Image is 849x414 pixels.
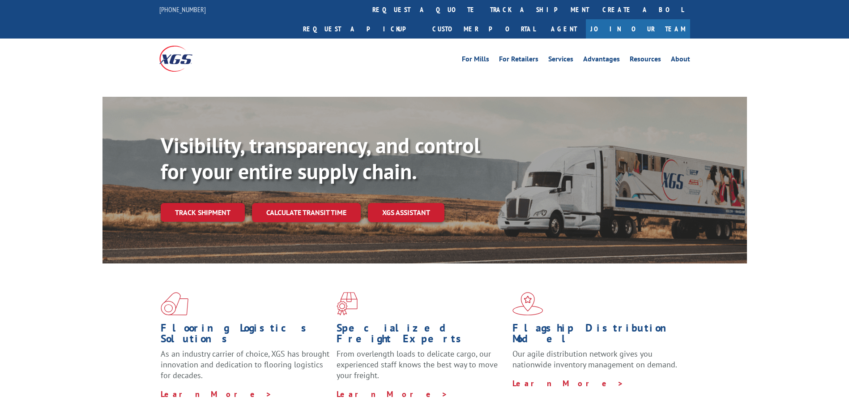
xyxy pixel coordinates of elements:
[583,56,620,65] a: Advantages
[296,19,426,39] a: Request a pickup
[462,56,489,65] a: For Mills
[161,203,245,222] a: Track shipment
[337,349,506,388] p: From overlength loads to delicate cargo, our experienced staff knows the best way to move your fr...
[337,323,506,349] h1: Specialized Freight Experts
[630,56,661,65] a: Resources
[512,292,543,315] img: xgs-icon-flagship-distribution-model-red
[499,56,538,65] a: For Retailers
[161,323,330,349] h1: Flooring Logistics Solutions
[161,389,272,399] a: Learn More >
[159,5,206,14] a: [PHONE_NUMBER]
[671,56,690,65] a: About
[548,56,573,65] a: Services
[161,131,480,185] b: Visibility, transparency, and control for your entire supply chain.
[337,292,358,315] img: xgs-icon-focused-on-flooring-red
[512,323,682,349] h1: Flagship Distribution Model
[426,19,542,39] a: Customer Portal
[586,19,690,39] a: Join Our Team
[512,378,624,388] a: Learn More >
[512,349,677,370] span: Our agile distribution network gives you nationwide inventory management on demand.
[161,349,329,380] span: As an industry carrier of choice, XGS has brought innovation and dedication to flooring logistics...
[161,292,188,315] img: xgs-icon-total-supply-chain-intelligence-red
[252,203,361,222] a: Calculate transit time
[542,19,586,39] a: Agent
[368,203,444,222] a: XGS ASSISTANT
[337,389,448,399] a: Learn More >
